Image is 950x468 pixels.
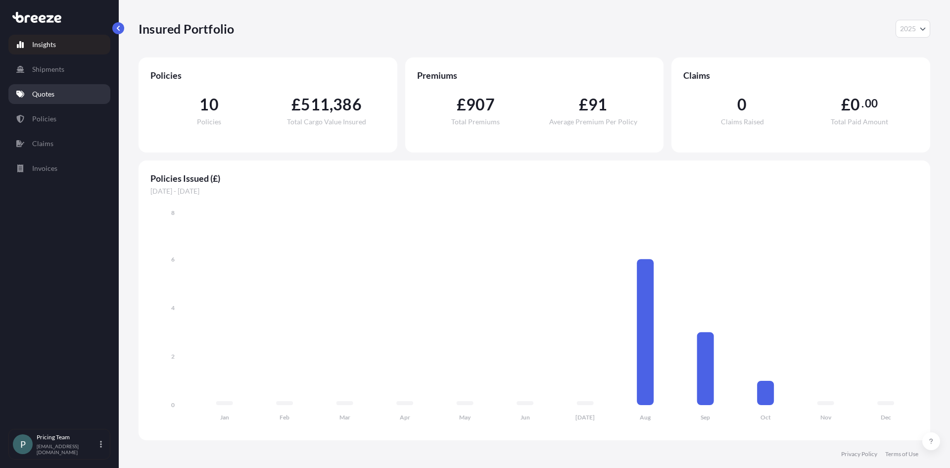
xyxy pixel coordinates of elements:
[37,433,98,441] p: Pricing Team
[32,89,54,99] p: Quotes
[521,414,530,421] tspan: Jun
[330,97,333,112] span: ,
[459,414,471,421] tspan: May
[32,114,56,124] p: Policies
[588,97,607,112] span: 91
[737,97,747,112] span: 0
[171,209,175,216] tspan: 8
[579,97,588,112] span: £
[861,100,864,107] span: .
[841,97,851,112] span: £
[139,21,234,37] p: Insured Portfolio
[171,353,175,360] tspan: 2
[171,304,175,312] tspan: 4
[32,40,56,50] p: Insights
[171,256,175,263] tspan: 6
[760,414,771,421] tspan: Oct
[8,35,110,54] a: Insights
[301,97,330,112] span: 511
[8,84,110,104] a: Quotes
[457,97,466,112] span: £
[150,69,385,81] span: Policies
[291,97,301,112] span: £
[32,139,53,149] p: Claims
[549,118,637,125] span: Average Premium Per Policy
[900,24,916,34] span: 2025
[150,172,918,184] span: Policies Issued (£)
[220,414,229,421] tspan: Jan
[32,64,64,74] p: Shipments
[885,450,918,458] a: Terms of Use
[333,97,362,112] span: 386
[197,118,221,125] span: Policies
[683,69,918,81] span: Claims
[32,163,57,173] p: Invoices
[8,109,110,129] a: Policies
[400,414,410,421] tspan: Apr
[280,414,289,421] tspan: Feb
[339,414,350,421] tspan: Mar
[896,20,930,38] button: Year Selector
[881,414,891,421] tspan: Dec
[8,59,110,79] a: Shipments
[287,118,366,125] span: Total Cargo Value Insured
[820,414,832,421] tspan: Nov
[150,186,918,196] span: [DATE] - [DATE]
[466,97,495,112] span: 907
[841,450,877,458] a: Privacy Policy
[721,118,764,125] span: Claims Raised
[171,401,175,409] tspan: 0
[8,134,110,154] a: Claims
[451,118,500,125] span: Total Premiums
[37,443,98,455] p: [EMAIL_ADDRESS][DOMAIN_NAME]
[20,439,26,449] span: P
[8,158,110,178] a: Invoices
[417,69,652,81] span: Premiums
[640,414,651,421] tspan: Aug
[851,97,860,112] span: 0
[831,118,888,125] span: Total Paid Amount
[575,414,595,421] tspan: [DATE]
[865,100,878,107] span: 00
[199,97,218,112] span: 10
[701,414,710,421] tspan: Sep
